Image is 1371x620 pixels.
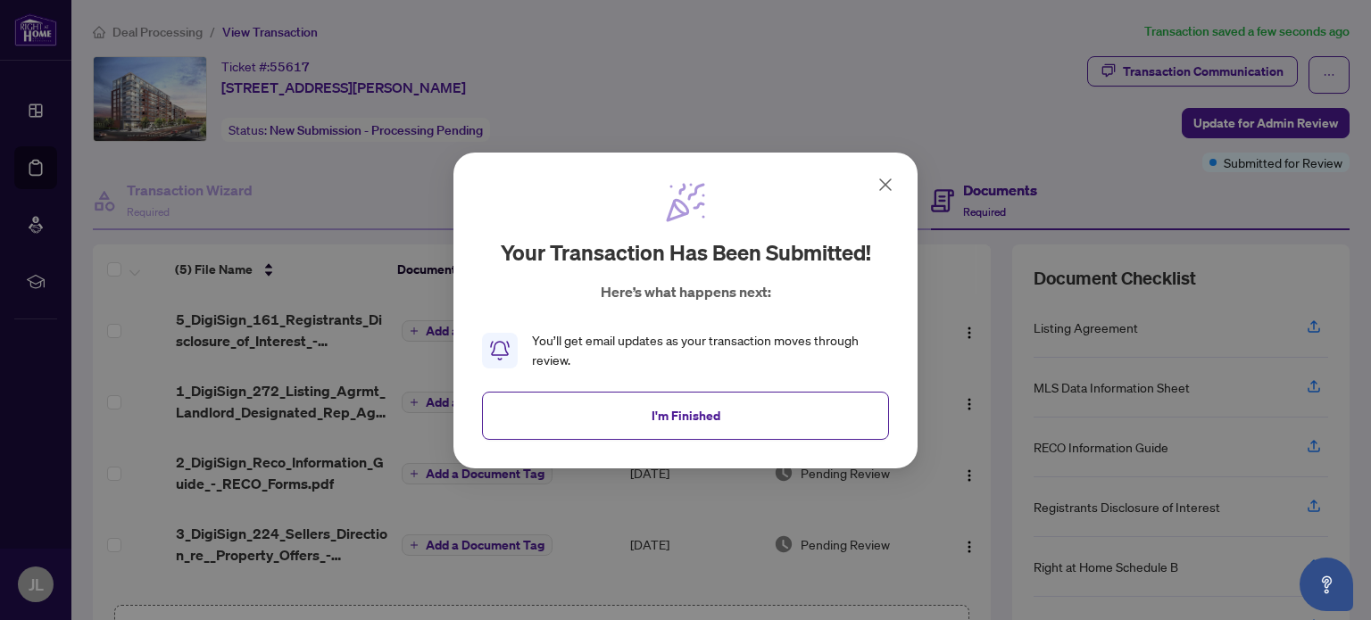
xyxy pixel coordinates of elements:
[652,401,720,429] span: I'm Finished
[601,281,771,302] p: Here’s what happens next:
[482,391,889,439] button: I'm Finished
[1300,558,1353,611] button: Open asap
[501,238,871,267] h2: Your transaction has been submitted!
[532,331,889,370] div: You’ll get email updates as your transaction moves through review.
